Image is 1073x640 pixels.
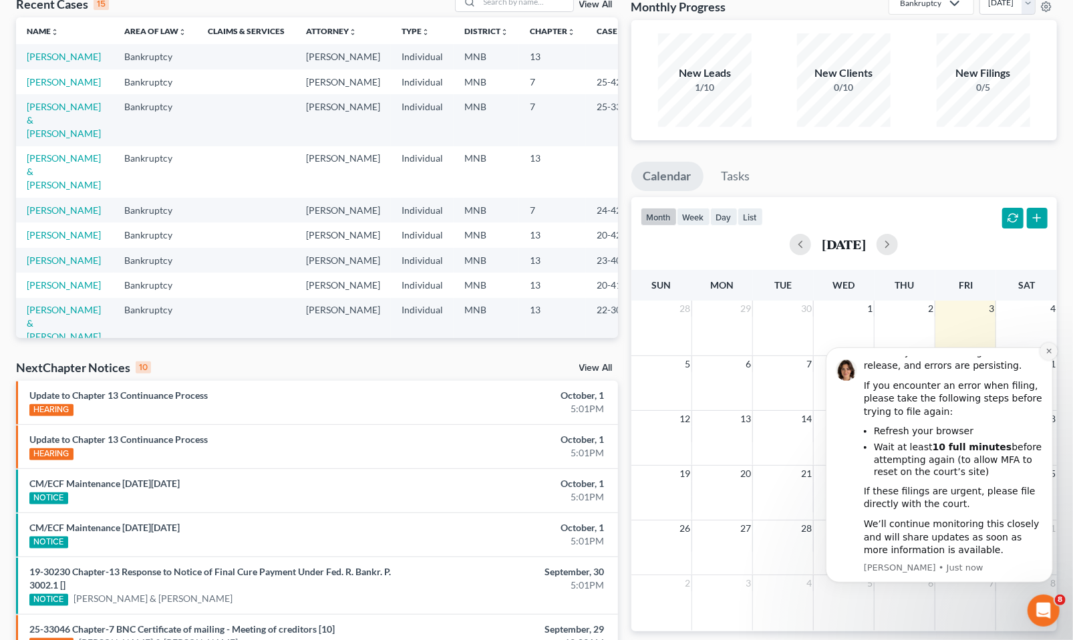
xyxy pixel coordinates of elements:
a: Attorneyunfold_more [306,26,357,36]
button: week [677,208,710,226]
td: [PERSON_NAME] [295,146,391,198]
span: Thu [895,279,915,291]
a: Calendar [631,162,704,191]
span: 19 [678,466,692,482]
td: MNB [454,222,519,247]
td: Bankruptcy [114,222,197,247]
a: [PERSON_NAME] [27,51,101,62]
iframe: Intercom notifications message [806,331,1073,633]
span: 29 [739,301,752,317]
i: unfold_more [500,28,508,36]
a: [PERSON_NAME] & [PERSON_NAME] [27,304,101,342]
span: 8 [1055,595,1066,605]
td: [PERSON_NAME] [295,198,391,222]
a: Update to Chapter 13 Continuance Process [29,389,208,401]
a: Chapterunfold_more [530,26,575,36]
td: Individual [391,273,454,297]
i: unfold_more [51,28,59,36]
div: 5:01PM [422,402,604,416]
i: unfold_more [422,28,430,36]
td: 13 [519,273,586,297]
div: 10 [136,361,151,373]
a: CM/ECF Maintenance [DATE][DATE] [29,522,180,533]
div: 5:01PM [422,579,604,592]
i: unfold_more [349,28,357,36]
span: 3 [744,575,752,591]
td: Bankruptcy [114,146,197,198]
td: Individual [391,69,454,94]
td: Bankruptcy [114,248,197,273]
span: 6 [744,356,752,372]
td: 20-42809 [586,222,650,247]
td: MNB [454,273,519,297]
td: 25-42966 [586,69,650,94]
span: 20 [739,466,752,482]
span: Sat [1018,279,1035,291]
a: 25-33046 Chapter-7 BNC Certificate of mailing - Meeting of creditors [10] [29,623,335,635]
td: Bankruptcy [114,198,197,222]
span: Tue [774,279,792,291]
td: Individual [391,146,454,198]
a: Update to Chapter 13 Continuance Process [29,434,208,445]
div: HEARING [29,404,73,416]
td: MNB [454,44,519,69]
a: Typeunfold_more [402,26,430,36]
td: [PERSON_NAME] [295,44,391,69]
a: [PERSON_NAME] & [PERSON_NAME] [73,592,233,605]
a: [PERSON_NAME] [27,76,101,88]
span: 12 [678,411,692,427]
div: New Leads [658,65,752,81]
a: Districtunfold_more [464,26,508,36]
i: unfold_more [178,28,186,36]
a: [PERSON_NAME] [27,229,101,241]
td: [PERSON_NAME] [295,248,391,273]
span: 4 [1049,301,1057,317]
span: 27 [739,520,752,536]
div: NOTICE [29,536,68,548]
a: [PERSON_NAME] [27,255,101,266]
div: New Clients [797,65,891,81]
td: Bankruptcy [114,69,197,94]
a: Case Nounfold_more [597,26,639,36]
button: day [710,208,738,226]
td: MNB [454,94,519,146]
a: [PERSON_NAME] [27,279,101,291]
span: 28 [678,301,692,317]
td: 7 [519,69,586,94]
a: Tasks [710,162,762,191]
td: MNB [454,146,519,198]
td: [PERSON_NAME] [295,298,391,349]
td: Bankruptcy [114,94,197,146]
h2: [DATE] [822,237,866,251]
td: [PERSON_NAME] [295,222,391,247]
span: 2 [927,301,935,317]
td: [PERSON_NAME] [295,69,391,94]
iframe: Intercom live chat [1028,595,1060,627]
td: 25-33046 [586,94,650,146]
td: Bankruptcy [114,298,197,349]
div: HEARING [29,448,73,460]
span: Fri [959,279,973,291]
td: 24-42015 [586,198,650,222]
span: 3 [987,301,995,317]
th: Claims & Services [197,17,295,44]
td: Individual [391,222,454,247]
div: 5:01PM [422,446,604,460]
span: 5 [683,356,692,372]
div: New Filings [937,65,1030,81]
td: 13 [519,298,586,349]
td: 7 [519,94,586,146]
div: NOTICE [29,594,68,606]
td: Bankruptcy [114,273,197,297]
div: October, 1 [422,389,604,402]
button: month [641,208,677,226]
